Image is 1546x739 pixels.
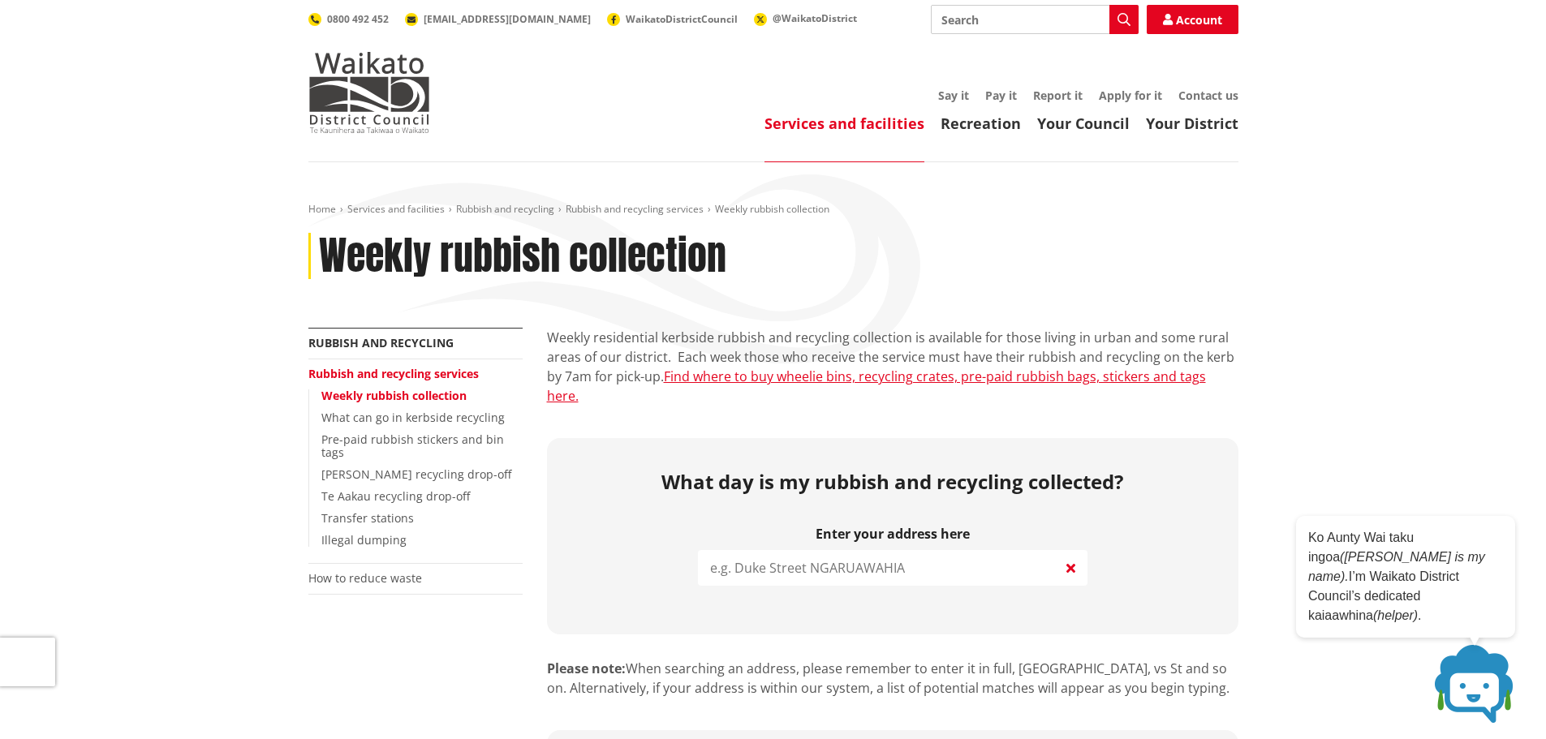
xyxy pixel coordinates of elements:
[1308,550,1485,583] em: ([PERSON_NAME] is my name).
[308,12,389,26] a: 0800 492 452
[347,202,445,216] a: Services and facilities
[308,335,454,350] a: Rubbish and recycling
[405,12,591,26] a: [EMAIL_ADDRESS][DOMAIN_NAME]
[607,12,738,26] a: WaikatoDistrictCouncil
[626,12,738,26] span: WaikatoDistrictCouncil
[698,550,1087,586] input: e.g. Duke Street NGARUAWAHIA
[308,203,1238,217] nav: breadcrumb
[321,488,470,504] a: Te Aakau recycling drop-off
[321,510,414,526] a: Transfer stations
[547,659,1238,698] p: When searching an address, please remember to enter it in full, [GEOGRAPHIC_DATA], vs St and so o...
[319,233,726,280] h1: Weekly rubbish collection
[1033,88,1083,103] a: Report it
[938,88,969,103] a: Say it
[321,532,407,548] a: Illegal dumping
[308,366,479,381] a: Rubbish and recycling services
[308,202,336,216] a: Home
[321,466,511,482] a: [PERSON_NAME] recycling drop-off
[566,202,704,216] a: Rubbish and recycling services
[547,367,1206,405] a: Find where to buy wheelie bins, recycling crates, pre-paid rubbish bags, stickers and tags here.
[308,570,422,586] a: How to reduce waste
[547,660,626,677] strong: Please note:
[321,432,504,461] a: Pre-paid rubbish stickers and bin tags
[1178,88,1238,103] a: Contact us
[1147,5,1238,34] a: Account
[424,12,591,26] span: [EMAIL_ADDRESS][DOMAIN_NAME]
[715,202,829,216] span: Weekly rubbish collection
[1037,114,1130,133] a: Your Council
[559,470,1226,494] h2: What day is my rubbish and recycling collected?
[754,11,857,25] a: @WaikatoDistrict
[456,202,554,216] a: Rubbish and recycling
[1308,528,1503,625] p: Ko Aunty Wai taku ingoa I’m Waikato District Council’s dedicated kaiaawhina .
[308,52,430,133] img: Waikato District Council - Te Kaunihera aa Takiwaa o Waikato
[321,388,467,403] a: Weekly rubbish collection
[327,12,389,26] span: 0800 492 452
[985,88,1017,103] a: Pay it
[1146,114,1238,133] a: Your District
[1373,608,1418,622] em: (helper)
[941,114,1021,133] a: Recreation
[1099,88,1162,103] a: Apply for it
[698,526,1087,542] label: Enter your address here
[321,410,505,425] a: What can go in kerbside recycling
[764,114,924,133] a: Services and facilities
[547,328,1238,406] p: Weekly residential kerbside rubbish and recycling collection is available for those living in urb...
[931,5,1139,34] input: Search input
[773,11,857,25] span: @WaikatoDistrict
